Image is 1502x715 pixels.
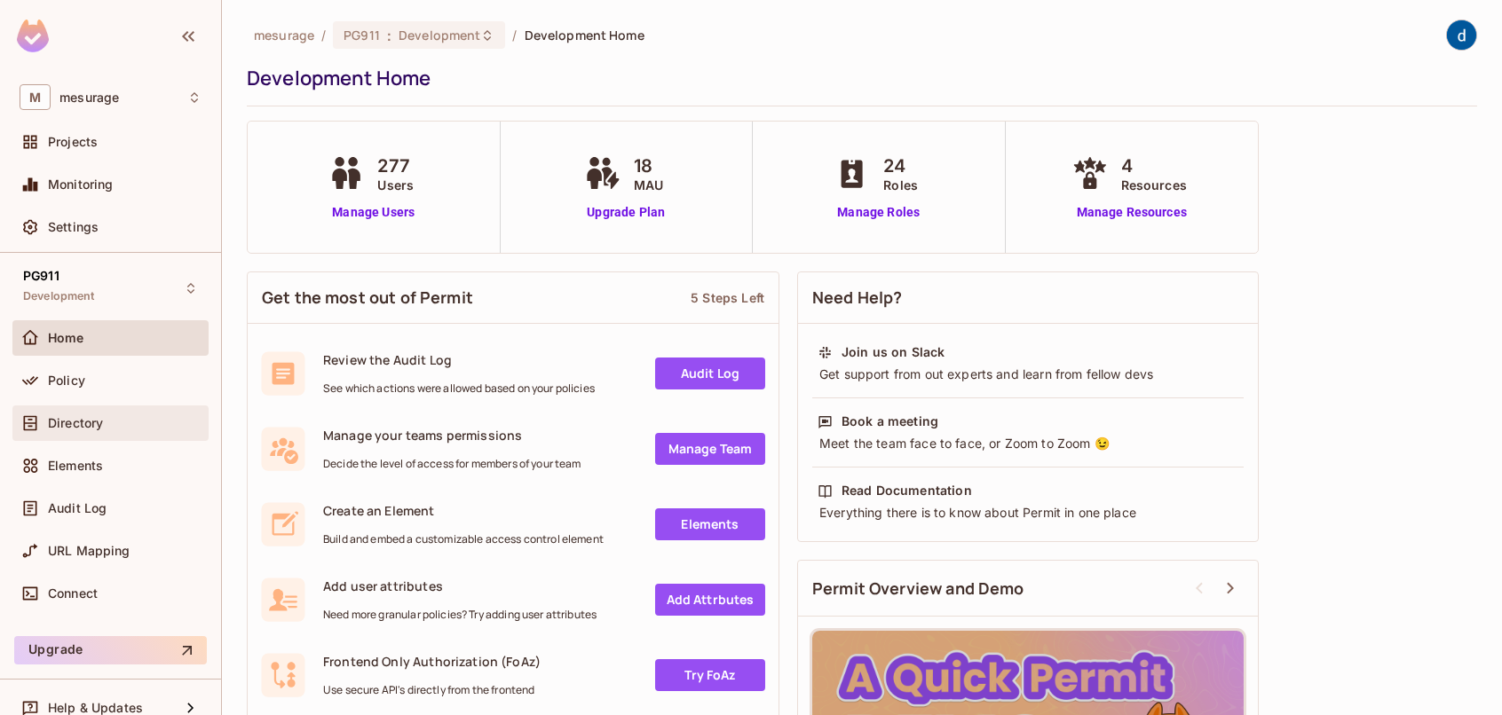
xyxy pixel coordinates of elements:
[1121,153,1187,179] span: 4
[48,501,107,515] span: Audit Log
[377,153,414,179] span: 277
[655,584,765,616] a: Add Attrbutes
[655,659,765,691] a: Try FoAz
[262,287,473,309] span: Get the most out of Permit
[655,357,765,389] a: Audit Log
[323,351,595,368] span: Review the Audit Log
[323,532,604,546] span: Build and embed a customizable access control element
[17,20,49,52] img: SReyMgAAAABJRU5ErkJggg==
[254,27,314,43] span: the active workspace
[399,27,480,43] span: Development
[48,177,114,192] span: Monitoring
[48,544,130,558] span: URL Mapping
[48,459,103,473] span: Elements
[247,65,1468,91] div: Development Home
[386,28,392,43] span: :
[323,457,581,471] span: Decide the level of access for members of your team
[830,203,927,222] a: Manage Roles
[1447,20,1476,50] img: dev 911gcl
[323,427,581,444] span: Manage your teams permissions
[323,683,541,697] span: Use secure API's directly from the frontend
[842,412,938,430] div: Book a meeting
[812,577,1024,600] span: Permit Overview and Demo
[48,373,85,388] span: Policy
[525,27,644,43] span: Development Home
[14,636,207,664] button: Upgrade
[48,701,143,715] span: Help & Updates
[20,84,51,110] span: M
[324,203,423,222] a: Manage Users
[323,502,604,519] span: Create an Element
[1121,176,1187,194] span: Resources
[812,287,903,309] span: Need Help?
[634,153,663,179] span: 18
[883,176,918,194] span: Roles
[321,27,326,43] li: /
[323,608,597,622] span: Need more granular policies? Try adding user attributes
[883,153,918,179] span: 24
[323,577,597,594] span: Add user attributes
[842,343,945,361] div: Join us on Slack
[48,135,98,149] span: Projects
[691,289,764,306] div: 5 Steps Left
[655,433,765,465] a: Manage Team
[323,653,541,670] span: Frontend Only Authorization (FoAz)
[655,508,765,540] a: Elements
[1068,203,1196,222] a: Manage Resources
[377,176,414,194] span: Users
[581,203,672,222] a: Upgrade Plan
[512,27,517,43] li: /
[818,435,1238,452] div: Meet the team face to face, or Zoom to Zoom 😉
[23,289,95,303] span: Development
[59,90,119,105] span: Workspace: mesurage
[818,365,1238,383] div: Get support from out experts and learn from fellow devs
[344,27,380,43] span: PG911
[842,482,972,499] div: Read Documentation
[23,269,59,283] span: PG911
[634,176,663,194] span: MAU
[818,504,1238,522] div: Everything there is to know about Permit in one place
[48,220,99,234] span: Settings
[48,331,84,345] span: Home
[48,416,103,430] span: Directory
[323,381,595,396] span: See which actions were allowed based on your policies
[48,586,98,601] span: Connect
